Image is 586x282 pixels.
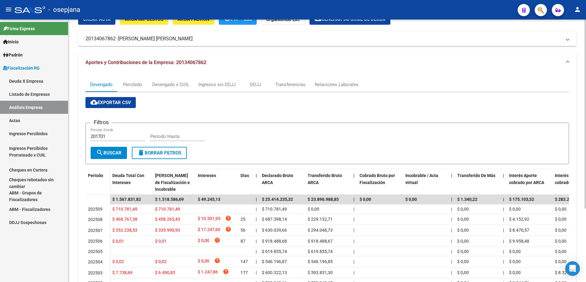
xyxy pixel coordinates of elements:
[132,147,187,159] button: Borrar Filtros
[503,228,504,233] span: |
[155,270,175,275] span: $ 6.490,83
[198,269,218,277] span: $ 1.247,86
[48,3,80,16] span: - osepjana
[241,173,249,178] span: Dias
[555,239,566,244] span: $ 0,00
[503,249,504,254] span: |
[3,52,23,58] span: Padrón
[112,270,132,275] span: $ 7.738,69
[241,228,245,233] span: 56
[451,259,452,264] span: |
[507,169,552,196] datatable-header-cell: Interés Aporte cobrado por ARCA
[85,169,110,195] datatable-header-cell: Período
[457,217,469,222] span: $ 0,00
[214,237,220,243] i: help
[353,173,355,178] span: |
[509,197,534,202] span: $ 175.103,52
[78,31,576,46] mat-expansion-panel-header: 20134067862 -[PERSON_NAME] [PERSON_NAME]
[509,259,521,264] span: $ 0,00
[155,228,180,233] span: $ 335.990,93
[90,81,113,88] div: Devengado
[241,259,248,264] span: 147
[256,239,257,244] span: |
[112,239,124,244] span: $ 0,01
[308,259,333,264] span: $ 546.196,85
[90,100,131,105] span: Exportar CSV
[509,173,544,185] span: Interés Aporte cobrado por ARCA
[451,249,452,254] span: |
[83,16,110,22] span: Crear Acta
[88,270,103,275] span: 202503
[449,169,455,196] datatable-header-cell: |
[555,228,566,233] span: $ 0,00
[503,270,504,275] span: |
[88,173,103,178] span: Período
[88,228,103,233] span: 202507
[451,207,452,211] span: |
[565,261,580,276] div: Open Intercom Messenger
[555,197,580,202] span: $ 283.256,47
[78,53,576,72] mat-expansion-panel-header: Aportes y Contribuciones de la Empresa: 20134067862
[85,60,206,65] span: Aportes y Contribuciones de la Empresa: 20134067862
[457,239,469,244] span: $ 0,00
[360,197,371,202] span: $ 0,00
[91,118,112,127] h3: Filtros
[451,239,452,244] span: |
[353,249,354,254] span: |
[112,207,137,211] span: $ 710.781,49
[574,6,581,13] mat-icon: person
[503,239,504,244] span: |
[88,217,103,222] span: 202508
[353,239,354,244] span: |
[455,169,501,196] datatable-header-cell: Transferido De Más
[451,197,452,202] span: |
[353,217,354,222] span: |
[261,13,305,25] button: Organismos Ext.
[509,249,521,254] span: $ 0,00
[118,35,193,42] span: [PERSON_NAME] [PERSON_NAME]
[112,197,141,202] span: $ 1.567.831,82
[155,259,167,264] span: $ 0,02
[253,169,259,196] datatable-header-cell: |
[155,217,180,222] span: $ 458.265,43
[152,81,189,88] div: Devengado x CUIL
[262,228,287,233] span: $ 630.039,66
[555,270,575,275] span: $ 8.325,87
[137,149,145,156] mat-icon: delete
[259,169,305,196] datatable-header-cell: Declarado Bruto ARCA
[262,173,293,185] span: Declarado Bruto ARCA
[123,81,142,88] div: Percibido
[262,207,287,211] span: $ 710.781,49
[241,217,245,222] span: 25
[451,217,452,222] span: |
[555,217,566,222] span: $ 0,00
[256,173,257,178] span: |
[405,173,438,185] span: Incobrable / Acta virtual
[112,259,124,264] span: $ 0,02
[266,17,300,22] strong: Organismos Ext.
[262,259,287,264] span: $ 546.196,87
[256,270,257,275] span: |
[308,217,333,222] span: $ 229.132,71
[96,150,121,156] span: Buscar
[262,239,287,244] span: $ 918.488,68
[195,169,238,196] datatable-header-cell: Intereses
[503,217,504,222] span: |
[509,270,521,275] span: $ 0,00
[155,197,184,202] span: $ 1.518.586,69
[262,249,287,254] span: $ 619.855,74
[451,270,452,275] span: |
[308,239,333,244] span: $ 918.488,67
[110,169,153,196] datatable-header-cell: Deuda Total Con Intereses
[241,270,248,275] span: 177
[198,197,220,202] span: $ 49.245,13
[308,173,342,185] span: Transferido Bruto ARCA
[305,169,351,196] datatable-header-cell: Transferido Bruto ARCA
[360,173,395,185] span: Cobrado Bruto por Fiscalización
[262,217,287,222] span: $ 687.398,14
[555,249,566,254] span: $ 0,00
[308,249,333,254] span: $ 619.855,74
[88,239,103,244] span: 202506
[509,239,529,244] span: $ 9.958,48
[509,228,529,233] span: $ 8.470,57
